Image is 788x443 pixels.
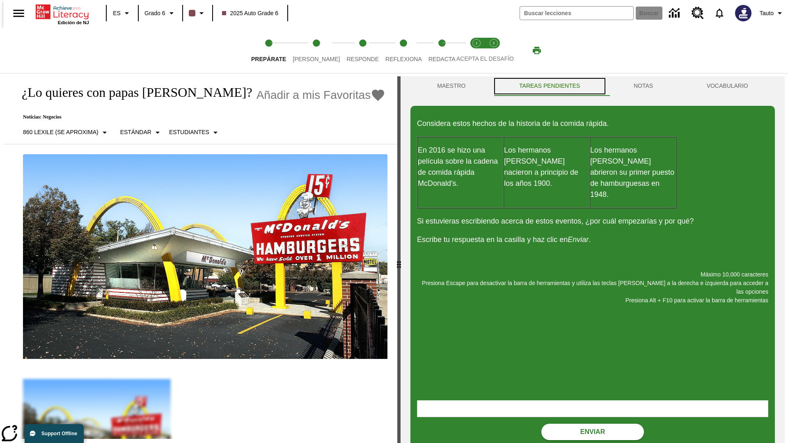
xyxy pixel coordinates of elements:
button: Abrir el menú lateral [7,1,31,25]
p: Los hermanos [PERSON_NAME] abrieron su primer puesto de hamburguesas en 1948. [590,145,676,200]
body: Máximo 10,000 caracteres Presiona Escape para desactivar la barra de herramientas y utiliza las t... [3,7,120,14]
button: Prepárate step 1 of 5 [245,28,293,73]
a: Centro de información [664,2,687,25]
p: Máximo 10,000 caracteres [417,270,768,279]
text: 1 [475,41,477,45]
img: Uno de los primeros locales de McDonald's, con el icónico letrero rojo y los arcos amarillos. [23,154,387,359]
button: Tipo de apoyo, Estándar [117,125,166,140]
span: Tauto [760,9,774,18]
button: Lenguaje: ES, Selecciona un idioma [109,6,135,21]
p: Estándar [120,128,151,137]
button: Imprimir [524,43,550,58]
span: Añadir a mis Favoritas [257,89,371,102]
button: Reflexiona step 4 of 5 [379,28,428,73]
span: 2025 Auto Grade 6 [222,9,279,18]
button: Acepta el desafío contesta step 2 of 2 [482,28,506,73]
button: Seleccione Lexile, 860 Lexile (Se aproxima) [20,125,113,140]
span: Grado 6 [144,9,165,18]
button: El color de la clase es café oscuro. Cambiar el color de la clase. [186,6,210,21]
p: Presiona Escape para desactivar la barra de herramientas y utiliza las teclas [PERSON_NAME] a la ... [417,279,768,296]
span: [PERSON_NAME] [293,56,340,62]
button: VOCABULARIO [680,76,775,96]
span: Prepárate [251,56,286,62]
button: Acepta el desafío lee step 1 of 2 [465,28,488,73]
p: Los hermanos [PERSON_NAME] nacieron a principio de los años 1900. [504,145,589,189]
text: 2 [492,41,495,45]
button: Lee step 2 of 5 [286,28,346,73]
div: activity [401,76,785,443]
img: Avatar [735,5,751,21]
span: ES [113,9,121,18]
p: Estudiantes [169,128,209,137]
p: Considera estos hechos de la historia de la comida rápida. [417,118,768,129]
div: Instructional Panel Tabs [410,76,775,96]
h1: ¿Lo quieres con papas [PERSON_NAME]? [13,85,252,100]
div: Pulsa la tecla de intro o la barra espaciadora y luego presiona las flechas de derecha e izquierd... [397,76,401,443]
button: Grado: Grado 6, Elige un grado [141,6,180,21]
span: Support Offline [41,431,77,436]
button: Redacta step 5 of 5 [422,28,462,73]
input: Buscar campo [520,7,633,20]
div: Portada [36,3,89,25]
p: Si estuvieras escribiendo acerca de estos eventos, ¿por cuál empezarías y por qué? [417,216,768,227]
p: En 2016 se hizo una película sobre la cadena de comida rápida McDonald's. [418,145,503,189]
p: 860 Lexile (Se aproxima) [23,128,98,137]
button: NOTAS [607,76,680,96]
span: Edición de NJ [58,20,89,25]
em: Enviar [568,235,589,244]
button: Seleccionar estudiante [166,125,224,140]
button: Escoja un nuevo avatar [730,2,756,24]
a: Notificaciones [709,2,730,24]
span: Reflexiona [385,56,422,62]
div: reading [3,76,397,439]
p: Escribe tu respuesta en la casilla y haz clic en . [417,234,768,245]
p: Presiona Alt + F10 para activar la barra de herramientas [417,296,768,305]
span: Redacta [428,56,456,62]
button: Enviar [541,424,644,440]
p: Noticias: Negocios [13,114,385,120]
button: TAREAS PENDIENTES [492,76,607,96]
button: Añadir a mis Favoritas - ¿Lo quieres con papas fritas? [257,88,386,102]
span: ACEPTA EL DESAFÍO [456,55,514,62]
button: Perfil/Configuración [756,6,788,21]
button: Support Offline [25,424,84,443]
button: Maestro [410,76,492,96]
button: Responde step 3 of 5 [340,28,385,73]
span: Responde [346,56,379,62]
a: Centro de recursos, Se abrirá en una pestaña nueva. [687,2,709,24]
